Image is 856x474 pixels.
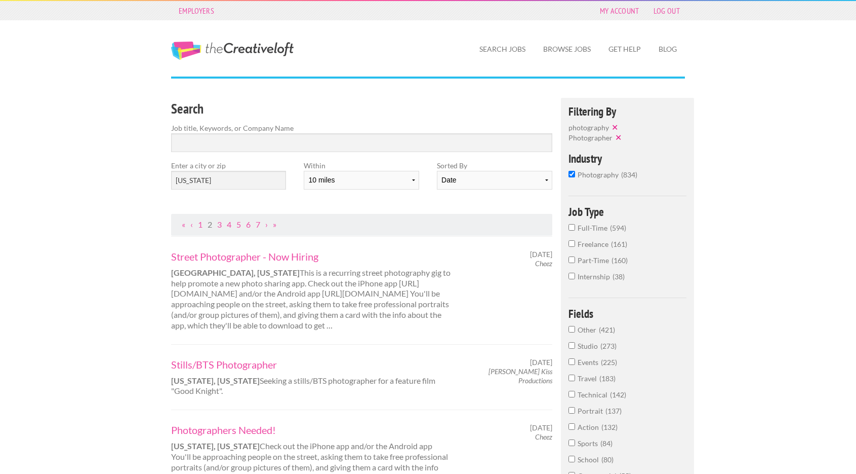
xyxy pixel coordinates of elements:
[162,250,462,331] div: This is a recurring street photography gig to help promote a new photo sharing app. Check out the...
[613,272,625,281] span: 38
[611,240,627,248] span: 161
[578,423,601,431] span: Action
[568,391,575,397] input: Technical142
[568,375,575,381] input: Travel183
[601,455,614,464] span: 80
[246,220,251,229] a: Page 6
[437,160,552,171] label: Sorted By
[578,407,605,415] span: Portrait
[648,4,685,18] a: Log Out
[578,224,610,232] span: Full-Time
[568,257,575,263] input: Part-Time160
[437,171,552,190] select: Sort results by
[621,170,637,179] span: 834
[171,99,552,119] h3: Search
[578,272,613,281] span: Internship
[171,42,294,60] a: The Creative Loft
[227,220,231,229] a: Page 4
[568,273,575,279] input: Internship38
[599,325,615,334] span: 421
[535,38,599,61] a: Browse Jobs
[568,423,575,430] input: Action132
[612,256,628,265] span: 160
[578,374,599,383] span: Travel
[190,220,193,229] a: Previous Page
[578,439,600,448] span: Sports
[265,220,268,229] a: Next Page
[471,38,534,61] a: Search Jobs
[171,376,260,385] strong: [US_STATE], [US_STATE]
[578,256,612,265] span: Part-Time
[610,224,626,232] span: 594
[600,38,649,61] a: Get Help
[208,220,212,229] a: Page 2
[568,407,575,414] input: Portrait137
[568,240,575,247] input: Freelance161
[568,358,575,365] input: Events225
[578,325,599,334] span: Other
[568,206,686,217] h4: Job Type
[256,220,260,229] a: Page 7
[171,160,286,171] label: Enter a city or zip
[568,123,609,132] span: photography
[162,358,462,397] div: Seeking a stills/BTS photographer for a feature film "Good Knight".
[174,4,219,18] a: Employers
[578,390,610,399] span: Technical
[171,358,453,371] a: Stills/BTS Photographer
[568,133,613,142] span: Photographer
[236,220,241,229] a: Page 5
[273,220,276,229] a: Last Page, Page 84
[578,358,601,367] span: Events
[568,440,575,446] input: Sports84
[610,390,626,399] span: 142
[568,153,686,164] h4: Industry
[568,105,686,117] h4: Filtering By
[530,358,552,367] span: [DATE]
[568,326,575,333] input: Other421
[601,358,617,367] span: 225
[171,268,300,277] strong: [GEOGRAPHIC_DATA], [US_STATE]
[599,374,616,383] span: 183
[605,407,622,415] span: 137
[578,240,611,248] span: Freelance
[182,220,185,229] a: First Page
[535,259,552,268] em: Cheez
[171,423,453,436] a: Photographers Needed!
[568,171,575,177] input: photography834
[578,170,621,179] span: photography
[530,250,552,259] span: [DATE]
[595,4,644,18] a: My Account
[568,456,575,462] input: School80
[217,220,222,229] a: Page 3
[578,455,601,464] span: School
[609,122,623,132] button: ✕
[578,342,600,350] span: Studio
[568,342,575,349] input: Studio273
[171,441,260,451] strong: [US_STATE], [US_STATE]
[600,439,613,448] span: 84
[650,38,685,61] a: Blog
[530,423,552,432] span: [DATE]
[535,432,552,441] em: Cheez
[171,250,453,263] a: Street Photographer - Now Hiring
[171,133,552,152] input: Search
[488,367,552,385] em: [PERSON_NAME] Kiss Productions
[304,160,419,171] label: Within
[171,123,552,133] label: Job title, Keywords, or Company Name
[601,423,618,431] span: 132
[198,220,202,229] a: Page 1
[600,342,617,350] span: 273
[568,308,686,319] h4: Fields
[568,224,575,231] input: Full-Time594
[613,132,627,142] button: ✕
